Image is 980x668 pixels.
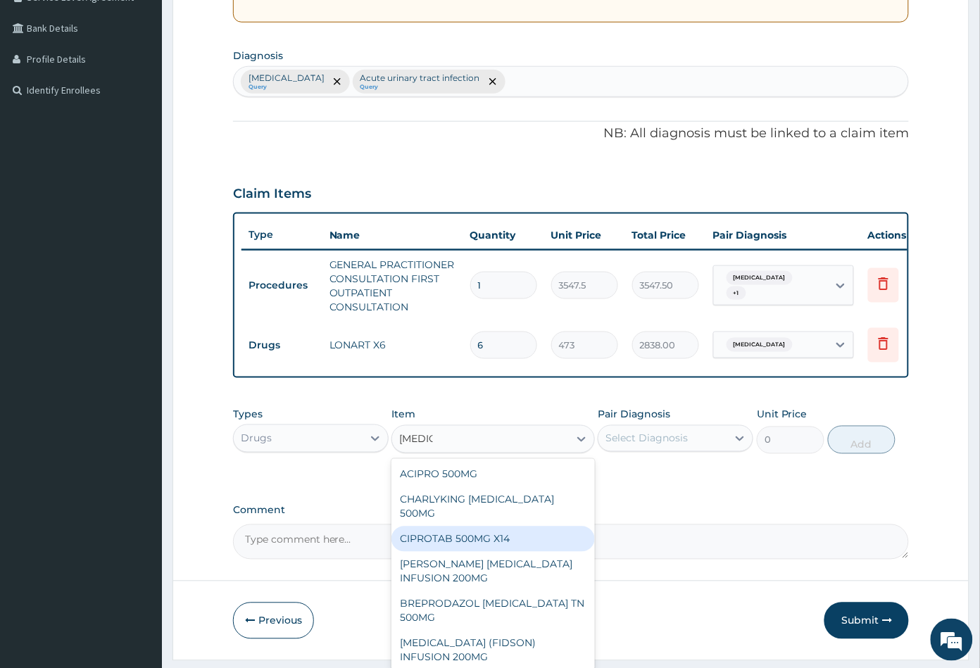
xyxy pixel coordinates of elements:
[757,408,808,422] label: Unit Price
[249,73,325,84] p: [MEDICAL_DATA]
[241,222,322,248] th: Type
[233,125,910,143] p: NB: All diagnosis must be linked to a claim item
[391,462,594,487] div: ACIPRO 500MG
[727,271,793,285] span: [MEDICAL_DATA]
[598,408,670,422] label: Pair Diagnosis
[360,84,480,91] small: Query
[391,408,415,422] label: Item
[391,591,594,631] div: BREPRODAZOL [MEDICAL_DATA] TN 500MG
[331,75,344,88] span: remove selection option
[463,221,544,249] th: Quantity
[322,251,463,321] td: GENERAL PRACTITIONER CONSULTATION FIRST OUTPATIENT CONSULTATION
[82,177,194,320] span: We're online!
[26,70,57,106] img: d_794563401_company_1708531726252_794563401
[727,338,793,352] span: [MEDICAL_DATA]
[241,332,322,358] td: Drugs
[233,187,311,202] h3: Claim Items
[391,487,594,527] div: CHARLYKING [MEDICAL_DATA] 500MG
[322,221,463,249] th: Name
[233,49,283,63] label: Diagnosis
[233,603,314,639] button: Previous
[544,221,625,249] th: Unit Price
[486,75,499,88] span: remove selection option
[7,384,268,434] textarea: Type your message and hit 'Enter'
[706,221,861,249] th: Pair Diagnosis
[241,431,272,446] div: Drugs
[241,272,322,298] td: Procedures
[828,426,896,454] button: Add
[625,221,706,249] th: Total Price
[322,331,463,359] td: LONART X6
[727,286,746,301] span: + 1
[233,505,910,517] label: Comment
[824,603,909,639] button: Submit
[233,409,263,421] label: Types
[861,221,931,249] th: Actions
[391,552,594,591] div: [PERSON_NAME] [MEDICAL_DATA] INFUSION 200MG
[391,527,594,552] div: CIPROTAB 500MG X14
[73,79,237,97] div: Chat with us now
[605,431,688,446] div: Select Diagnosis
[249,84,325,91] small: Query
[231,7,265,41] div: Minimize live chat window
[360,73,480,84] p: Acute urinary tract infection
